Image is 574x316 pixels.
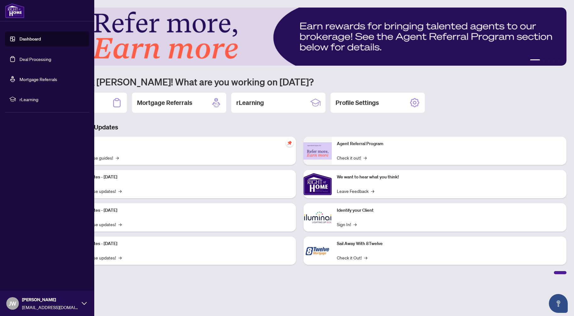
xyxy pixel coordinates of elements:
button: Open asap [549,294,568,313]
a: Deal Processing [19,56,51,62]
a: Mortgage Referrals [19,76,57,82]
a: Leave Feedback→ [337,188,374,194]
button: 1 [530,59,540,62]
a: Check it out!→ [337,154,367,161]
span: → [116,154,119,161]
span: rLearning [19,96,85,103]
p: Agent Referral Program [337,140,562,147]
img: Identify your Client [303,203,332,232]
span: → [371,188,374,194]
p: Sail Away With 8Twelve [337,240,562,247]
h2: rLearning [236,98,264,107]
span: → [364,254,367,261]
p: Platform Updates - [DATE] [66,174,291,181]
h3: Brokerage & Industry Updates [33,123,566,132]
span: [EMAIL_ADDRESS][DOMAIN_NAME] [22,304,79,311]
img: Sail Away With 8Twelve [303,237,332,265]
a: Check it Out!→ [337,254,367,261]
p: We want to hear what you think! [337,174,562,181]
button: 3 [548,59,550,62]
span: → [118,254,122,261]
span: → [364,154,367,161]
button: 2 [543,59,545,62]
p: Platform Updates - [DATE] [66,240,291,247]
a: Sign In!→ [337,221,357,228]
span: JW [9,299,16,308]
span: → [118,188,122,194]
span: → [118,221,122,228]
img: logo [5,3,25,18]
h1: Welcome back [PERSON_NAME]! What are you working on [DATE]? [33,76,566,88]
span: pushpin [286,139,293,147]
button: 5 [558,59,560,62]
h2: Mortgage Referrals [137,98,192,107]
img: Slide 0 [33,8,566,66]
button: 4 [553,59,555,62]
h2: Profile Settings [336,98,379,107]
span: [PERSON_NAME] [22,296,79,303]
img: We want to hear what you think! [303,170,332,198]
span: → [353,221,357,228]
p: Platform Updates - [DATE] [66,207,291,214]
p: Self-Help [66,140,291,147]
img: Agent Referral Program [303,142,332,160]
p: Identify your Client [337,207,562,214]
a: Dashboard [19,36,41,42]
